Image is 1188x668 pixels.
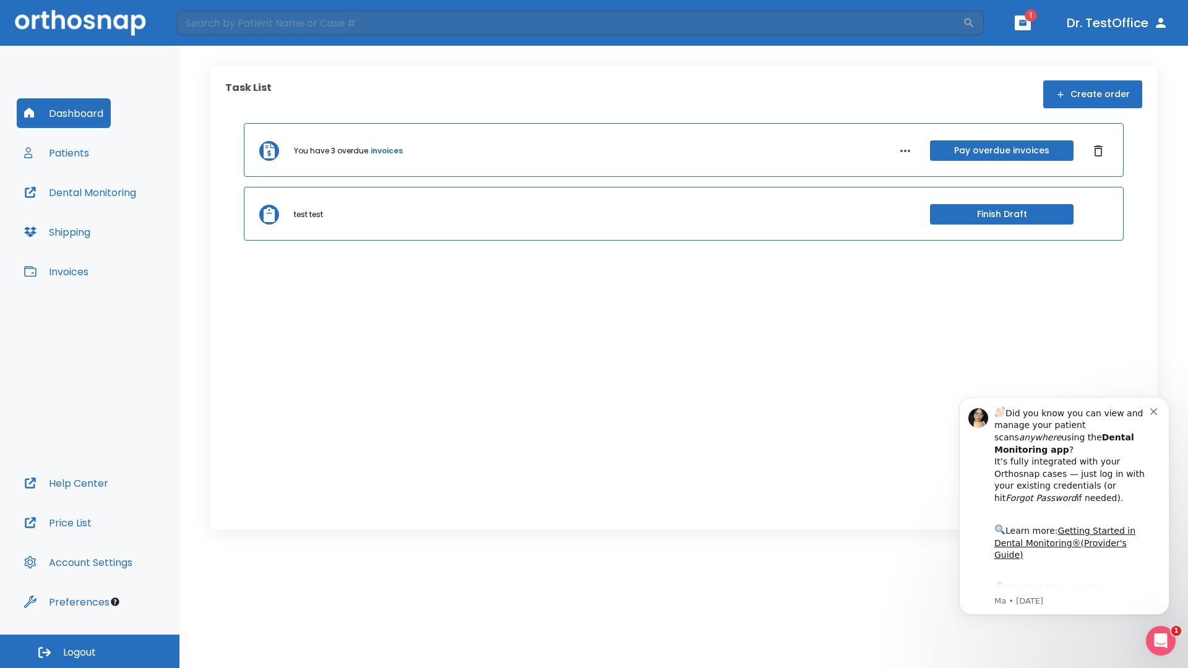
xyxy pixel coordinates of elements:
[17,178,144,207] button: Dental Monitoring
[17,138,97,168] button: Patients
[1146,626,1176,656] iframe: Intercom live chat
[177,11,963,35] input: Search by Patient Name or Case #
[17,257,96,286] button: Invoices
[17,587,117,617] button: Preferences
[17,468,116,498] button: Help Center
[1062,12,1173,34] button: Dr. TestOffice
[17,98,111,128] button: Dashboard
[1088,141,1108,161] button: Dismiss
[63,646,96,659] span: Logout
[54,217,210,228] p: Message from Ma, sent 3w ago
[930,204,1074,225] button: Finish Draft
[110,596,121,607] div: Tooltip anchor
[15,10,146,35] img: Orthosnap
[294,209,323,220] p: test test
[17,217,98,247] button: Shipping
[17,547,140,577] button: Account Settings
[210,27,220,36] button: Dismiss notification
[371,145,403,156] a: invoices
[54,202,210,265] div: Download the app: | ​ Let us know if you need help getting started!
[1025,9,1037,22] span: 1
[940,379,1188,635] iframe: Intercom notifications message
[225,80,272,108] p: Task List
[294,145,368,156] p: You have 3 overdue
[17,508,99,537] button: Price List
[1171,626,1181,636] span: 1
[54,205,164,227] a: App Store
[930,140,1074,161] button: Pay overdue invoices
[1043,80,1142,108] button: Create order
